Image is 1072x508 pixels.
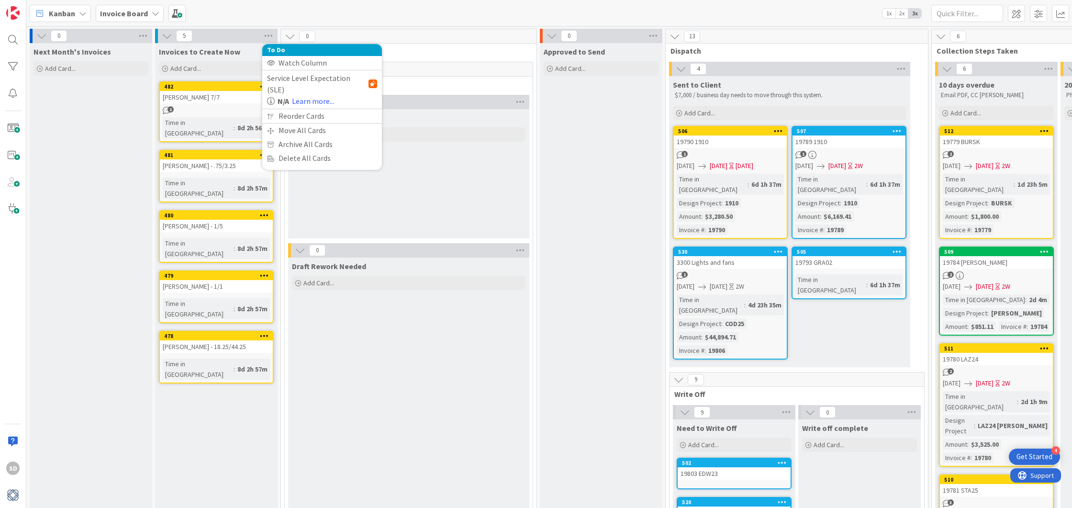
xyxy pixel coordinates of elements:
[292,261,366,271] span: Draft Rework Needed
[6,462,20,475] div: SD
[989,308,1044,318] div: [PERSON_NAME]
[939,126,1054,239] a: 51219779 BURSK[DATE][DATE]2WTime in [GEOGRAPHIC_DATA]:1d 23h 5mDesign Project:BURSKAmount:$1,800....
[163,178,234,199] div: Time in [GEOGRAPHIC_DATA]
[159,331,274,384] a: 478[PERSON_NAME] - 18.25/44.25Time in [GEOGRAPHIC_DATA]:8d 2h 57m
[944,128,1053,135] div: 512
[160,280,273,293] div: [PERSON_NAME] - 1/1
[795,161,813,171] span: [DATE]
[678,498,791,507] div: 520
[674,248,787,256] div: 530
[939,80,994,90] span: 10 days overdue
[678,459,791,480] div: 50219803 EDW23
[969,439,1001,450] div: $3,525.00
[234,123,235,133] span: :
[972,452,994,463] div: 19780
[795,225,823,235] div: Invoice #
[681,271,688,278] span: 1
[159,150,274,203] a: 481[PERSON_NAME] - .75/3.25Time in [GEOGRAPHIC_DATA]:8d 2h 57m
[944,476,1053,483] div: 510
[1016,452,1052,462] div: Get Started
[956,63,972,75] span: 6
[825,225,846,235] div: 19789
[793,256,905,269] div: 19793 GRA02
[1027,321,1028,332] span: :
[736,282,744,292] div: 2W
[941,91,1052,99] p: Email PDF, CC [PERSON_NAME]
[972,225,994,235] div: 19779
[814,440,844,449] span: Add Card...
[793,248,905,269] div: 50519793 GRA02
[706,345,727,356] div: 19806
[690,63,706,75] span: 4
[677,318,721,329] div: Design Project
[866,179,868,190] span: :
[309,245,325,256] span: 0
[748,179,749,190] span: :
[701,211,703,222] span: :
[882,9,895,18] span: 1x
[234,364,235,374] span: :
[943,282,960,292] span: [DATE]
[678,459,791,467] div: 502
[987,308,989,318] span: :
[262,56,382,70] div: Watch Column
[674,127,787,148] div: 50619790 1910
[940,344,1053,365] div: 51119780 LAZ24
[262,137,382,151] div: Archive All Cards
[670,46,916,56] span: Dispatch
[160,151,273,159] div: 481
[948,151,954,157] span: 2
[235,364,270,374] div: 8d 2h 57m
[939,247,1054,336] a: 50919784 [PERSON_NAME][DATE][DATE]2WTime in [GEOGRAPHIC_DATA]:2d 4mDesign Project:[PERSON_NAME]Am...
[793,135,905,148] div: 19789 1910
[723,198,741,208] div: 1910
[721,318,723,329] span: :
[677,198,721,208] div: Design Project
[1017,396,1018,407] span: :
[710,282,727,292] span: [DATE]
[840,198,841,208] span: :
[303,279,334,287] span: Add Card...
[989,198,1015,208] div: BURSK
[967,211,969,222] span: :
[940,256,1053,269] div: 19784 [PERSON_NAME]
[943,294,1025,305] div: Time in [GEOGRAPHIC_DATA]
[703,332,738,342] div: $44,894.71
[160,91,273,103] div: [PERSON_NAME] 7/7
[677,423,737,433] span: Need to Write Off
[821,211,854,222] div: $6,169.41
[940,475,1053,497] div: 51019781 STA25
[795,174,866,195] div: Time in [GEOGRAPHIC_DATA]
[792,247,906,299] a: 50519793 GRA02Time in [GEOGRAPHIC_DATA]:6d 1h 37m
[682,460,791,466] div: 502
[561,30,577,42] span: 0
[895,9,908,18] span: 2x
[1002,378,1010,388] div: 2W
[940,127,1053,135] div: 512
[160,271,273,293] div: 479[PERSON_NAME] - 1/1
[555,64,586,73] span: Add Card...
[706,225,727,235] div: 19790
[674,135,787,148] div: 19790 1910
[793,127,905,148] div: 50719789 1910
[908,9,921,18] span: 3x
[823,225,825,235] span: :
[976,282,994,292] span: [DATE]
[673,126,788,239] a: 50619790 1910[DATE][DATE][DATE]Time in [GEOGRAPHIC_DATA]:6d 1h 37mDesign Project:1910Amount:$3,28...
[940,484,1053,497] div: 19781 STA25
[49,8,75,19] span: Kanban
[802,423,868,433] span: Write off complete
[164,212,273,219] div: 480
[51,30,67,42] span: 0
[1015,179,1050,190] div: 1d 23h 5m
[828,161,846,171] span: [DATE]
[684,109,715,117] span: Add Card...
[160,82,273,91] div: 482
[170,64,201,73] span: Add Card...
[160,211,273,232] div: 480[PERSON_NAME] - 1/5
[940,248,1053,269] div: 50919784 [PERSON_NAME]
[723,318,747,329] div: COD25
[940,475,1053,484] div: 510
[943,391,1017,412] div: Time in [GEOGRAPHIC_DATA]
[688,440,719,449] span: Add Card...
